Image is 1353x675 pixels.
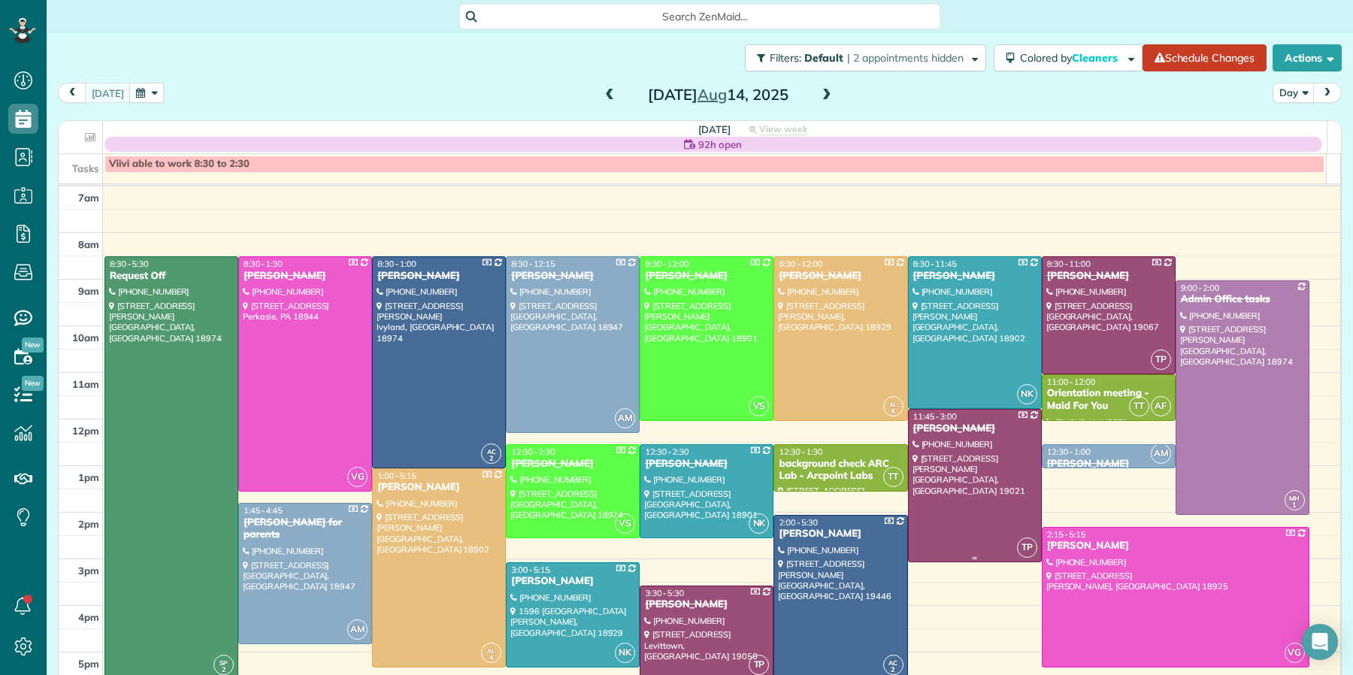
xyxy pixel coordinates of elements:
span: Default [804,51,844,65]
span: AM [347,619,368,640]
div: [PERSON_NAME] [778,270,903,283]
button: Day [1273,83,1315,103]
span: 8:30 - 12:15 [511,259,555,269]
span: 5pm [78,658,99,670]
span: VG [1285,643,1305,663]
span: MH [1289,494,1300,502]
span: 8:30 - 5:30 [110,259,149,269]
span: 8:30 - 12:00 [645,259,689,269]
span: 8:30 - 1:30 [244,259,283,269]
span: 1:00 - 5:15 [377,471,416,481]
div: [PERSON_NAME] [1046,540,1305,552]
span: 11:45 - 3:00 [913,411,957,422]
span: NK [615,643,635,663]
span: 8am [78,238,99,250]
button: [DATE] [85,83,131,103]
span: 10am [72,331,99,344]
span: 7am [78,192,99,204]
div: [PERSON_NAME] [644,458,769,471]
span: Viivi able to work 8:30 to 2:30 [109,158,250,170]
div: [PERSON_NAME] [377,270,501,283]
span: Filters: [770,51,801,65]
span: New [22,376,44,391]
div: [PERSON_NAME] [510,270,635,283]
span: 1pm [78,471,99,483]
span: 9:00 - 2:00 [1181,283,1220,293]
span: 12:30 - 1:00 [1047,446,1091,457]
span: Aug [698,85,727,104]
span: New [22,337,44,353]
span: 11:00 - 12:00 [1047,377,1096,387]
div: Orientation meeting - Maid For You [1046,387,1171,413]
div: [PERSON_NAME] [913,422,1037,435]
button: Actions [1273,44,1342,71]
div: [PERSON_NAME] [913,270,1037,283]
span: 3:00 - 5:15 [511,565,550,575]
span: AM [1151,443,1171,464]
span: 9am [78,285,99,297]
div: [PERSON_NAME] [1046,458,1171,471]
span: 12:30 - 2:30 [511,446,555,457]
span: Colored by [1020,51,1123,65]
h2: [DATE] 14, 2025 [624,86,812,103]
span: 11am [72,378,99,390]
span: VG [347,467,368,487]
div: Request Off [109,270,234,283]
span: TT [883,467,904,487]
span: [DATE] [698,123,731,135]
span: 8:30 - 11:00 [1047,259,1091,269]
span: 4pm [78,611,99,623]
button: next [1313,83,1342,103]
span: TP [1017,537,1037,558]
div: [PERSON_NAME] [510,458,635,471]
span: NK [1017,384,1037,404]
span: TP [749,655,769,675]
span: NK [749,513,769,534]
span: AC [487,447,496,456]
span: 12pm [72,425,99,437]
div: [PERSON_NAME] [1046,270,1171,283]
span: TT [1129,396,1149,416]
div: [PERSON_NAME] [510,575,635,588]
span: 8:30 - 1:00 [377,259,416,269]
small: 4 [884,404,903,419]
div: [PERSON_NAME] [644,270,769,283]
div: [PERSON_NAME] for parents [243,516,368,542]
div: [PERSON_NAME] [377,481,501,494]
div: Admin Office tasks [1180,293,1305,306]
span: 2pm [78,518,99,530]
button: Colored byCleaners [994,44,1143,71]
button: Filters: Default | 2 appointments hidden [745,44,986,71]
div: [PERSON_NAME] [644,598,769,611]
div: background check ARC Lab - Arcpoint Labs [778,458,903,483]
span: AL [487,646,495,655]
span: AL [889,400,897,408]
span: VS [749,396,769,416]
span: 8:30 - 12:00 [779,259,822,269]
span: SP [219,658,228,667]
span: 92h open [698,137,742,152]
span: 2:15 - 5:15 [1047,529,1086,540]
span: View week [759,123,807,135]
span: AC [888,658,897,667]
div: Open Intercom Messenger [1302,624,1338,660]
span: VS [615,513,635,534]
span: AM [615,408,635,428]
span: | 2 appointments hidden [847,51,964,65]
button: prev [58,83,86,103]
div: [PERSON_NAME] [778,528,903,540]
span: 8:30 - 11:45 [913,259,957,269]
span: 1:45 - 4:45 [244,505,283,516]
span: AF [1151,396,1171,416]
span: 3pm [78,565,99,577]
small: 2 [482,452,501,466]
a: Filters: Default | 2 appointments hidden [737,44,986,71]
small: 4 [482,651,501,665]
small: 1 [1285,498,1304,513]
a: Schedule Changes [1143,44,1267,71]
span: TP [1151,350,1171,370]
div: [PERSON_NAME] [243,270,368,283]
span: 12:30 - 1:30 [779,446,822,457]
span: 12:30 - 2:30 [645,446,689,457]
span: Cleaners [1072,51,1120,65]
